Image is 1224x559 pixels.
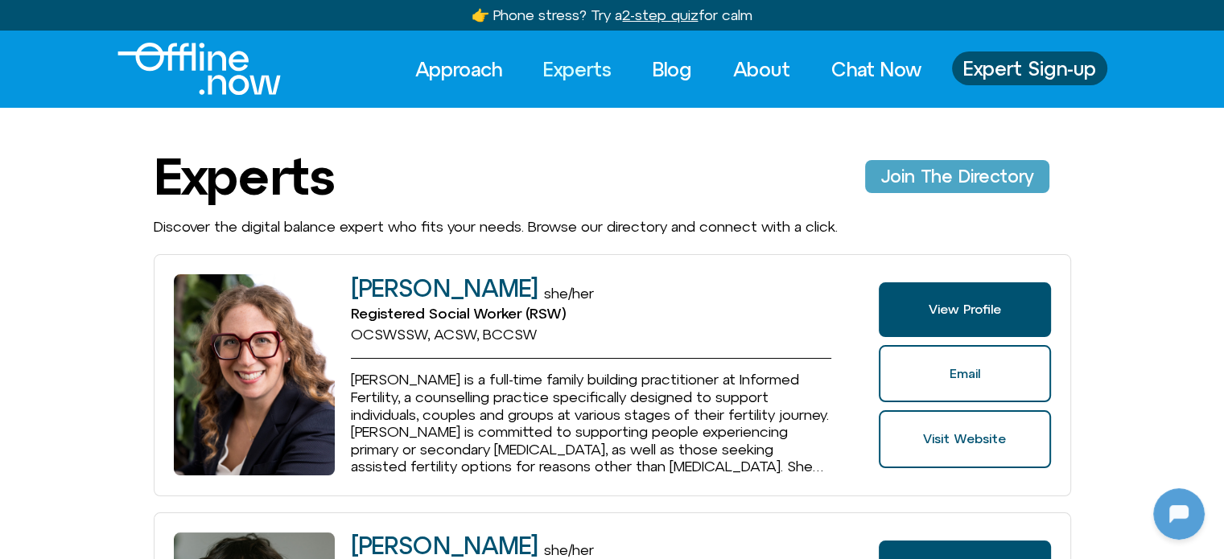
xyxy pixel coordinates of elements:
a: Experts [529,51,626,87]
a: Expert Sign-up [952,51,1107,85]
span: Email [950,367,980,381]
a: 👉 Phone stress? Try a2-step quizfor calm [472,6,752,23]
svg: Voice Input Button [275,413,301,438]
a: Join The Director [865,160,1049,192]
span: she/her [544,541,594,558]
textarea: Message Input [27,417,249,434]
h1: Experts [154,148,334,204]
iframe: Botpress [1153,488,1205,540]
h2: [PERSON_NAME] [351,532,538,559]
span: Registered Social Worker (RSW) [351,305,566,322]
span: Discover the digital balance expert who fits your needs. Browse our directory and connect with a ... [154,218,838,235]
p: [PERSON_NAME] is a full-time family building practitioner at Informed Fertility, a counselling pr... [351,371,832,475]
img: offline.now [117,43,281,95]
a: Website [879,410,1050,468]
span: View Profile [929,302,1001,317]
a: Approach [401,51,517,87]
button: Expand Header Button [4,4,318,38]
span: she/her [544,285,594,302]
span: OCSWSSW, ACSW, BCCSW [351,326,538,343]
div: Logo [117,43,253,95]
a: Blog [638,51,707,87]
a: Chat Now [817,51,936,87]
u: 2-step quiz [622,6,698,23]
img: N5FCcHC.png [129,238,193,302]
img: N5FCcHC.png [14,8,40,34]
h2: [DOMAIN_NAME] [47,10,247,31]
a: Email [879,345,1050,403]
a: View Profile [879,282,1050,337]
span: Join The Directory [881,166,1033,186]
nav: Menu [401,51,936,87]
span: Expert Sign-up [963,58,1096,79]
svg: Restart Conversation Button [253,7,281,35]
h2: [PERSON_NAME] [351,275,538,302]
h1: [DOMAIN_NAME] [100,319,222,342]
span: Visit Website [923,432,1006,446]
svg: Close Chatbot Button [281,7,308,35]
a: About [719,51,805,87]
